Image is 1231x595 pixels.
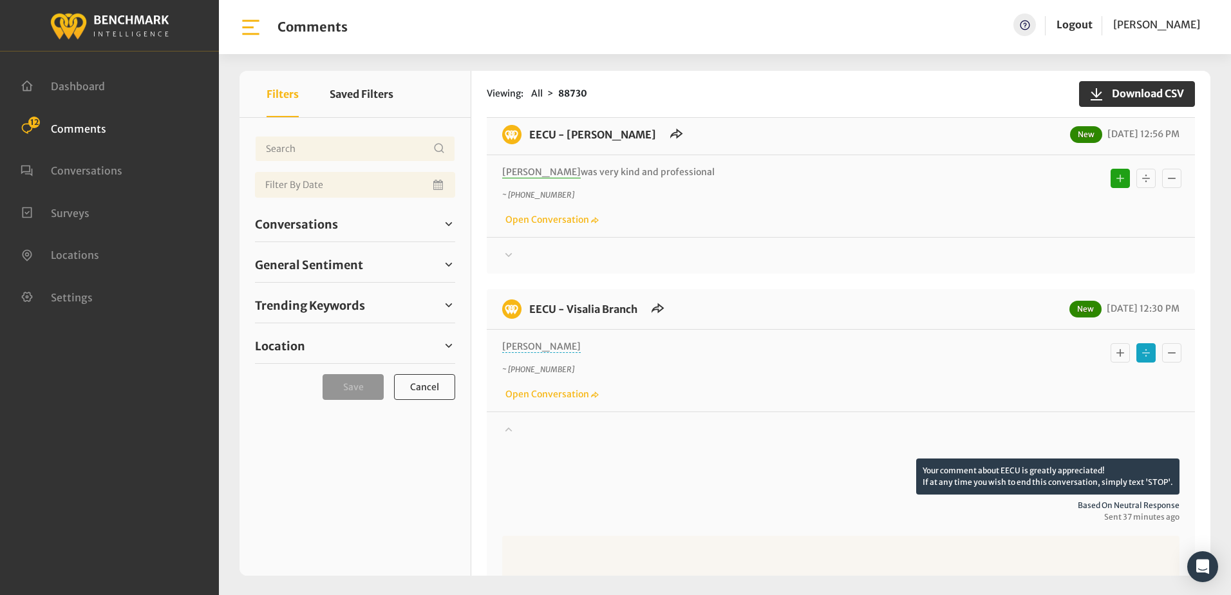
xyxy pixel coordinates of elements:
span: All [531,88,543,99]
img: benchmark [502,299,522,319]
a: Trending Keywords [255,296,455,315]
div: Basic example [1107,165,1185,191]
span: Settings [51,290,93,303]
div: Open Intercom Messenger [1187,551,1218,582]
span: Locations [51,249,99,261]
strong: 88730 [558,88,587,99]
a: Logout [1057,14,1093,36]
span: Sent 37 minutes ago [502,511,1179,523]
span: General Sentiment [255,256,363,274]
span: [PERSON_NAME] [502,166,581,178]
span: New [1069,301,1102,317]
i: ~ [PHONE_NUMBER] [502,190,574,200]
span: Location [255,337,305,355]
h1: Comments [277,19,348,35]
button: Filters [267,71,299,117]
span: Conversations [255,216,338,233]
input: Date range input field [255,172,455,198]
h6: EECU - Clovis West [522,125,664,144]
a: [PERSON_NAME] [1113,14,1200,36]
span: [DATE] 12:30 PM [1104,303,1179,314]
span: 12 [28,117,40,128]
span: New [1070,126,1102,143]
img: benchmark [50,10,169,41]
a: Settings [21,290,93,303]
i: ~ [PHONE_NUMBER] [502,364,574,374]
span: Comments [51,122,106,135]
a: Conversations [255,214,455,234]
a: Open Conversation [502,388,599,400]
button: Open Calendar [431,172,447,198]
h6: EECU - Visalia Branch [522,299,645,319]
span: Trending Keywords [255,297,365,314]
a: Conversations [21,163,122,176]
input: Username [255,136,455,162]
button: Saved Filters [330,71,393,117]
span: Conversations [51,164,122,177]
a: Logout [1057,18,1093,31]
span: Viewing: [487,87,523,100]
a: Open Conversation [502,214,599,225]
a: Locations [21,247,99,260]
p: was very kind and professional [502,165,1010,179]
button: Cancel [394,374,455,400]
a: EECU - [PERSON_NAME] [529,128,656,141]
a: Comments 12 [21,121,106,134]
button: Download CSV [1079,81,1195,107]
span: Download CSV [1104,86,1184,101]
span: Based on neutral response [502,500,1179,511]
span: Dashboard [51,80,105,93]
span: [DATE] 12:56 PM [1104,128,1179,140]
p: Your comment about EECU is greatly appreciated! If at any time you wish to end this conversation,... [916,458,1179,495]
a: Dashboard [21,79,105,91]
a: General Sentiment [255,255,455,274]
img: bar [240,16,262,39]
div: Basic example [1107,340,1185,366]
a: EECU - Visalia Branch [529,303,637,316]
a: Location [255,336,455,355]
span: Surveys [51,206,89,219]
img: benchmark [502,125,522,144]
span: [PERSON_NAME] [502,341,581,353]
span: [PERSON_NAME] [1113,18,1200,31]
a: Surveys [21,205,89,218]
